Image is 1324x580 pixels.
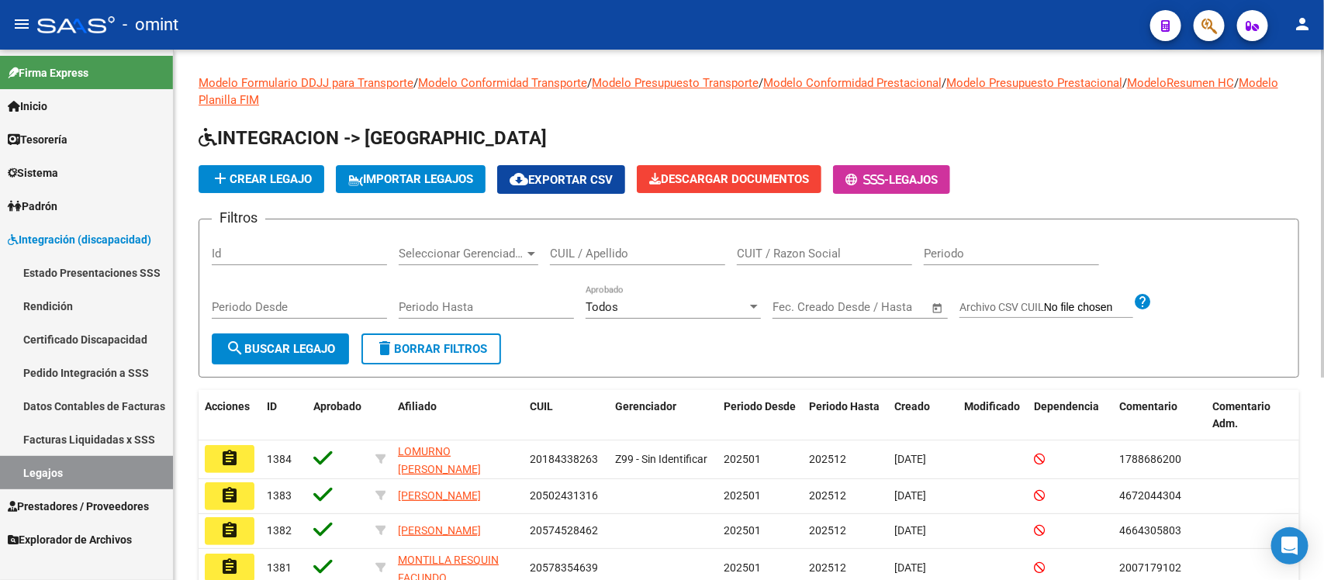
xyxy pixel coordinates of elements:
[261,390,307,441] datatable-header-cell: ID
[946,76,1122,90] a: Modelo Presupuesto Prestacional
[348,172,473,186] span: IMPORTAR LEGAJOS
[894,489,926,502] span: [DATE]
[418,76,587,90] a: Modelo Conformidad Transporte
[398,445,481,475] span: LOMURNO [PERSON_NAME]
[958,390,1028,441] datatable-header-cell: Modificado
[336,165,486,193] button: IMPORTAR LEGAJOS
[1127,76,1234,90] a: ModeloResumen HC
[267,489,292,502] span: 1383
[8,198,57,215] span: Padrón
[1133,292,1152,311] mat-icon: help
[398,400,437,413] span: Afiliado
[615,400,676,413] span: Gerenciador
[392,390,524,441] datatable-header-cell: Afiliado
[530,524,598,537] span: 20574528462
[1206,390,1299,441] datatable-header-cell: Comentario Adm.
[220,521,239,540] mat-icon: assignment
[809,400,880,413] span: Periodo Hasta
[959,301,1044,313] span: Archivo CSV CUIL
[220,449,239,468] mat-icon: assignment
[375,339,394,357] mat-icon: delete
[530,489,598,502] span: 20502431316
[1212,400,1270,430] span: Comentario Adm.
[803,390,888,441] datatable-header-cell: Periodo Hasta
[524,390,609,441] datatable-header-cell: CUIL
[592,76,759,90] a: Modelo Presupuesto Transporte
[8,531,132,548] span: Explorador de Archivos
[8,64,88,81] span: Firma Express
[845,173,889,187] span: -
[220,486,239,505] mat-icon: assignment
[510,173,613,187] span: Exportar CSV
[8,98,47,115] span: Inicio
[211,169,230,188] mat-icon: add
[530,561,598,574] span: 20578354639
[226,339,244,357] mat-icon: search
[313,400,361,413] span: Aprobado
[1119,453,1181,465] span: 1788686200
[267,400,277,413] span: ID
[399,247,524,261] span: Seleccionar Gerenciador
[212,333,349,364] button: Buscar Legajo
[267,561,292,574] span: 1381
[8,164,58,181] span: Sistema
[894,453,926,465] span: [DATE]
[398,489,481,502] span: [PERSON_NAME]
[212,207,265,229] h3: Filtros
[894,524,926,537] span: [DATE]
[530,400,553,413] span: CUIL
[724,561,761,574] span: 202501
[609,390,717,441] datatable-header-cell: Gerenciador
[530,453,598,465] span: 20184338263
[211,172,312,186] span: Crear Legajo
[724,453,761,465] span: 202501
[1293,15,1312,33] mat-icon: person
[398,524,481,537] span: [PERSON_NAME]
[226,342,335,356] span: Buscar Legajo
[123,8,178,42] span: - omint
[724,489,761,502] span: 202501
[267,524,292,537] span: 1382
[8,231,151,248] span: Integración (discapacidad)
[929,299,947,317] button: Open calendar
[724,524,761,537] span: 202501
[724,400,796,413] span: Periodo Desde
[1119,561,1181,574] span: 2007179102
[1034,400,1099,413] span: Dependencia
[497,165,625,194] button: Exportar CSV
[1119,489,1181,502] span: 4672044304
[307,390,369,441] datatable-header-cell: Aprobado
[1044,301,1133,315] input: Archivo CSV CUIL
[510,170,528,188] mat-icon: cloud_download
[809,524,846,537] span: 202512
[199,127,547,149] span: INTEGRACION -> [GEOGRAPHIC_DATA]
[773,300,835,314] input: Fecha inicio
[267,453,292,465] span: 1384
[763,76,942,90] a: Modelo Conformidad Prestacional
[809,561,846,574] span: 202512
[894,400,930,413] span: Creado
[8,131,67,148] span: Tesorería
[894,561,926,574] span: [DATE]
[1271,527,1308,564] div: Open Intercom Messenger
[1113,390,1206,441] datatable-header-cell: Comentario
[849,300,925,314] input: Fecha fin
[809,453,846,465] span: 202512
[637,165,821,193] button: Descargar Documentos
[964,400,1020,413] span: Modificado
[8,498,149,515] span: Prestadores / Proveedores
[361,333,501,364] button: Borrar Filtros
[1028,390,1113,441] datatable-header-cell: Dependencia
[220,558,239,576] mat-icon: assignment
[615,453,707,465] span: Z99 - Sin Identificar
[199,165,324,193] button: Crear Legajo
[649,172,809,186] span: Descargar Documentos
[717,390,803,441] datatable-header-cell: Periodo Desde
[833,165,950,194] button: -Legajos
[1119,400,1177,413] span: Comentario
[809,489,846,502] span: 202512
[375,342,487,356] span: Borrar Filtros
[1119,524,1181,537] span: 4664305803
[199,76,413,90] a: Modelo Formulario DDJJ para Transporte
[205,400,250,413] span: Acciones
